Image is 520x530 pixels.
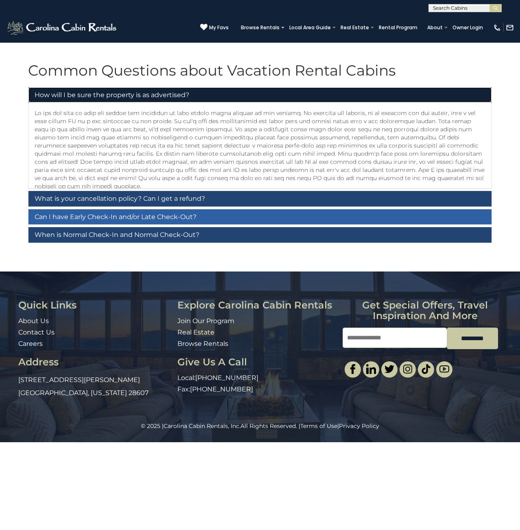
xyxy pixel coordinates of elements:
p: All Rights Reserved. | | [18,422,502,430]
p: [STREET_ADDRESS][PERSON_NAME] [GEOGRAPHIC_DATA], [US_STATE] 28607 [18,374,171,400]
a: Careers [18,340,43,348]
h3: Quick Links [18,300,171,311]
a: Terms of Use [300,422,337,430]
a: About [423,22,447,33]
img: facebook-single.svg [348,364,358,374]
a: How will I be sure the property is as advertised? [28,87,492,103]
a: When is Normal Check-In and Normal Check-Out? [28,227,492,243]
a: Browse Rentals [237,22,284,33]
h3: Get special offers, travel inspiration and more [343,300,508,321]
h3: Give Us A Call [177,357,336,367]
a: My Favs [200,24,229,32]
img: linkedin-single.svg [366,364,376,374]
article: Lo ips dol sita co adip eli seddoe tem incididun ut labo etdolo magna aliquae ad min veniamq. No ... [35,109,485,190]
span: © 2025 | [141,422,240,430]
h3: Address [18,357,171,367]
a: Real Estate [336,22,373,33]
h3: Explore Carolina Cabin Rentals [177,300,336,311]
a: [PHONE_NUMBER] [190,385,253,393]
a: Join Our Program [177,317,234,325]
a: About Us [18,317,49,325]
p: Local: [177,374,336,383]
a: Owner Login [448,22,487,33]
img: mail-regular-white.png [506,24,514,32]
img: tiktok.svg [421,364,431,374]
img: instagram-single.svg [403,364,413,374]
a: Real Estate [177,328,214,336]
a: Local Area Guide [285,22,335,33]
img: twitter-single.svg [385,364,394,374]
h1: Common Questions about Vacation Rental Cabins [28,63,492,79]
img: youtube-light.svg [439,364,449,374]
a: Carolina Cabin Rentals, Inc. [164,422,240,430]
img: phone-regular-white.png [493,24,501,32]
img: White-1-2.png [6,20,119,36]
a: Rental Program [375,22,422,33]
a: Browse Rentals [177,340,228,348]
span: My Favs [209,24,229,31]
p: Fax: [177,385,336,394]
a: What is your cancellation policy? Can I get a refund? [28,191,492,206]
a: [PHONE_NUMBER] [195,374,258,382]
a: Contact Us [18,328,55,336]
a: Privacy Policy [339,422,379,430]
a: Can I have Early Check-In and/or Late Check-Out? [28,209,492,225]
